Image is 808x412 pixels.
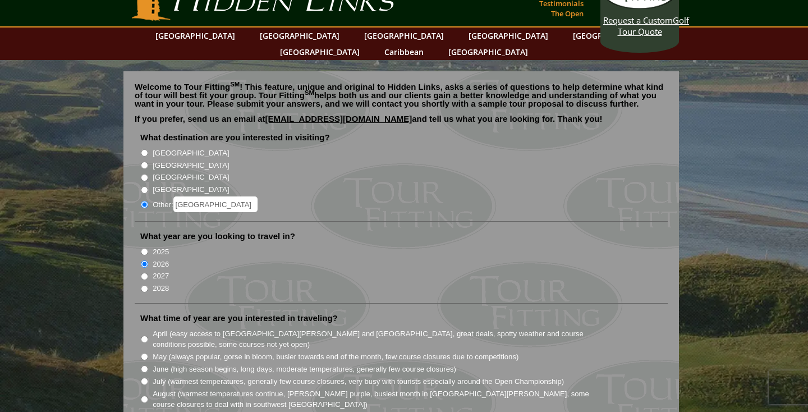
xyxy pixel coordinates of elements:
[140,132,330,143] label: What destination are you interested in visiting?
[140,313,338,324] label: What time of year are you interested in traveling?
[274,44,365,60] a: [GEOGRAPHIC_DATA]
[153,148,229,159] label: [GEOGRAPHIC_DATA]
[230,81,240,88] sup: SM
[153,328,604,350] label: April (easy access to [GEOGRAPHIC_DATA][PERSON_NAME] and [GEOGRAPHIC_DATA], great deals, spotty w...
[153,271,169,282] label: 2027
[548,6,586,21] a: The Open
[567,28,658,44] a: [GEOGRAPHIC_DATA]
[153,246,169,258] label: 2025
[153,351,518,363] label: May (always popular, gorse in bloom, busier towards end of the month, few course closures due to ...
[603,15,673,26] span: Request a Custom
[150,28,241,44] a: [GEOGRAPHIC_DATA]
[463,28,554,44] a: [GEOGRAPHIC_DATA]
[153,376,564,387] label: July (warmest temperatures, generally few course closures, very busy with tourists especially aro...
[359,28,449,44] a: [GEOGRAPHIC_DATA]
[153,160,229,171] label: [GEOGRAPHIC_DATA]
[135,83,668,108] p: Welcome to Tour Fitting ! This feature, unique and original to Hidden Links, asks a series of que...
[173,196,258,212] input: Other:
[135,115,668,131] p: If you prefer, send us an email at and tell us what you are looking for. Thank you!
[153,196,257,212] label: Other:
[305,89,314,96] sup: SM
[265,114,412,123] a: [EMAIL_ADDRESS][DOMAIN_NAME]
[443,44,534,60] a: [GEOGRAPHIC_DATA]
[153,259,169,270] label: 2026
[153,388,604,410] label: August (warmest temperatures continue, [PERSON_NAME] purple, busiest month in [GEOGRAPHIC_DATA][P...
[379,44,429,60] a: Caribbean
[153,364,456,375] label: June (high season begins, long days, moderate temperatures, generally few course closures)
[153,184,229,195] label: [GEOGRAPHIC_DATA]
[153,172,229,183] label: [GEOGRAPHIC_DATA]
[153,283,169,294] label: 2028
[140,231,295,242] label: What year are you looking to travel in?
[254,28,345,44] a: [GEOGRAPHIC_DATA]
